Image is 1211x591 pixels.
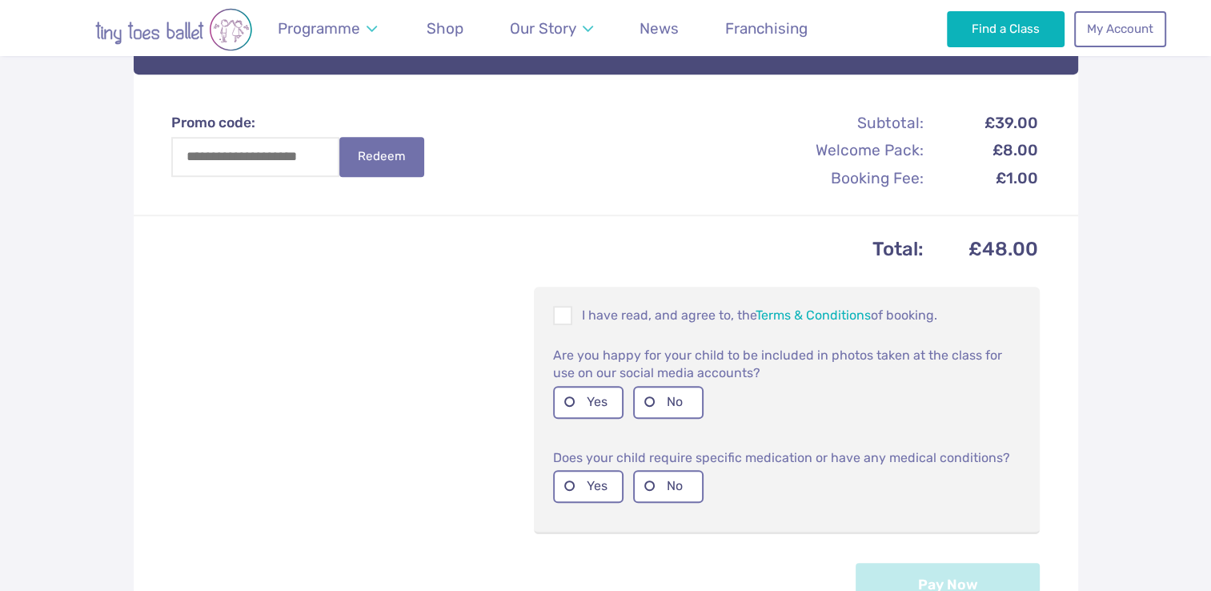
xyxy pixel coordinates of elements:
[553,470,624,503] label: Yes
[725,19,808,38] span: Franchising
[633,470,704,503] label: No
[271,10,385,47] a: Programme
[339,137,424,177] button: Redeem
[1074,11,1165,46] a: My Account
[171,113,440,133] label: Promo code:
[46,8,302,51] img: tiny toes ballet
[926,137,1038,163] td: £8.00
[753,110,924,136] th: Subtotal:
[419,10,471,47] a: Shop
[756,308,871,323] a: Terms & Conditions
[718,10,816,47] a: Franchising
[947,11,1065,46] a: Find a Class
[926,165,1038,191] td: £1.00
[640,19,679,38] span: News
[753,137,924,163] th: Welcome Pack:
[553,448,1021,467] p: Does your child require specific medication or have any medical conditions?
[553,306,1021,325] p: I have read, and agree to, the of booking.
[633,386,704,419] label: No
[632,10,687,47] a: News
[553,386,624,419] label: Yes
[510,19,576,38] span: Our Story
[278,19,360,38] span: Programme
[427,19,463,38] span: Shop
[926,233,1038,266] td: £48.00
[553,345,1021,382] p: Are you happy for your child to be included in photos taken at the class for use on our social me...
[173,233,925,266] th: Total:
[502,10,600,47] a: Our Story
[926,110,1038,136] td: £39.00
[753,165,924,191] th: Booking Fee:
